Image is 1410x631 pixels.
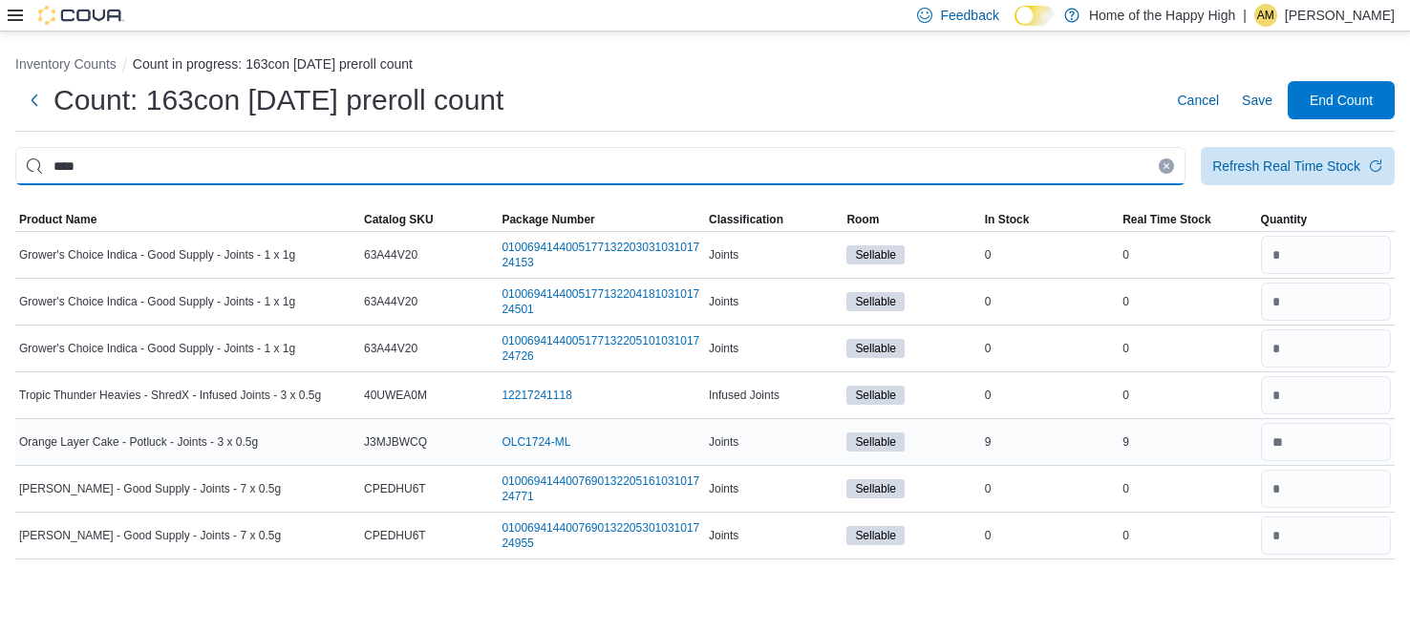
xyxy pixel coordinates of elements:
a: 010069414400517713220510103101724726 [502,333,701,364]
span: AM [1257,4,1274,27]
div: 0 [1119,524,1256,547]
span: Joints [709,481,738,496]
span: Sellable [846,339,905,358]
span: 63A44V20 [364,294,417,309]
span: Sellable [855,480,896,497]
span: Sellable [846,292,905,311]
span: Grower's Choice Indica - Good Supply - Joints - 1 x 1g [19,294,295,309]
div: 0 [981,384,1119,407]
span: Infused Joints [709,388,780,403]
span: [PERSON_NAME] - Good Supply - Joints - 7 x 0.5g [19,528,281,543]
span: Sellable [846,526,905,545]
button: Save [1234,81,1280,119]
span: End Count [1310,91,1373,110]
span: Sellable [855,387,896,404]
div: 0 [1119,384,1256,407]
div: 9 [1119,431,1256,453]
span: [PERSON_NAME] - Good Supply - Joints - 7 x 0.5g [19,481,281,496]
input: Dark Mode [1015,6,1055,26]
p: | [1243,4,1247,27]
span: Sellable [855,340,896,357]
button: Cancel [1169,81,1227,119]
span: Dark Mode [1015,26,1015,27]
span: Cancel [1177,91,1219,110]
div: 0 [1119,243,1256,266]
span: Room [846,212,879,227]
nav: An example of EuiBreadcrumbs [15,54,1395,77]
button: End Count [1288,81,1395,119]
button: Inventory Counts [15,56,117,72]
span: Sellable [846,479,905,498]
button: Clear input [1159,158,1174,174]
span: Catalog SKU [364,212,434,227]
a: OLC1724-ML [502,434,570,450]
div: 0 [1119,337,1256,360]
span: Joints [709,341,738,356]
span: Sellable [855,527,896,544]
div: 0 [981,243,1119,266]
input: This is a search bar. After typing your query, hit enter to filter the results lower in the page. [15,147,1186,185]
span: Sellable [846,432,905,452]
span: J3MJBWCQ [364,434,427,450]
span: Grower's Choice Indica - Good Supply - Joints - 1 x 1g [19,247,295,263]
h1: Count: 163con [DATE] preroll count [53,81,503,119]
a: 010069414400517713220303103101724153 [502,240,701,270]
span: Sellable [855,433,896,451]
span: Joints [709,247,738,263]
div: Refresh Real Time Stock [1212,157,1360,176]
span: Sellable [855,246,896,263]
span: Classification [709,212,783,227]
button: Catalog SKU [360,208,498,231]
span: Orange Layer Cake - Potluck - Joints - 3 x 0.5g [19,434,258,450]
div: 0 [981,524,1119,547]
span: Feedback [940,6,998,25]
span: Tropic Thunder Heavies - ShredX - Infused Joints - 3 x 0.5g [19,388,321,403]
span: Sellable [855,293,896,310]
a: 12217241118 [502,388,571,403]
span: Product Name [19,212,96,227]
span: CPEDHU6T [364,481,426,496]
button: Next [15,81,53,119]
span: Joints [709,528,738,543]
span: Joints [709,434,738,450]
span: In Stock [985,212,1030,227]
button: Real Time Stock [1119,208,1256,231]
span: Grower's Choice Indica - Good Supply - Joints - 1 x 1g [19,341,295,356]
div: 0 [1119,290,1256,313]
p: Home of the Happy High [1089,4,1235,27]
div: 0 [981,477,1119,500]
button: Refresh Real Time Stock [1201,147,1395,185]
img: Cova [38,6,124,25]
span: Sellable [846,386,905,405]
a: 010069414400769013220530103101724955 [502,520,701,551]
span: Real Time Stock [1122,212,1210,227]
button: Package Number [498,208,705,231]
span: 63A44V20 [364,247,417,263]
a: 010069414400769013220516103101724771 [502,473,701,504]
div: 0 [981,337,1119,360]
a: 010069414400517713220418103101724501 [502,286,701,317]
span: 40UWEA0M [364,388,427,403]
span: 63A44V20 [364,341,417,356]
span: Sellable [846,245,905,264]
span: Quantity [1261,212,1308,227]
button: Product Name [15,208,360,231]
span: CPEDHU6T [364,528,426,543]
button: Quantity [1257,208,1395,231]
span: Package Number [502,212,594,227]
button: Classification [705,208,843,231]
button: In Stock [981,208,1119,231]
p: [PERSON_NAME] [1285,4,1395,27]
div: 0 [1119,477,1256,500]
div: 9 [981,431,1119,453]
span: Joints [709,294,738,309]
div: 0 [981,290,1119,313]
button: Count in progress: 163con [DATE] preroll count [133,56,413,72]
div: Acheire Muhammad-Almoguea [1254,4,1277,27]
span: Save [1242,91,1272,110]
